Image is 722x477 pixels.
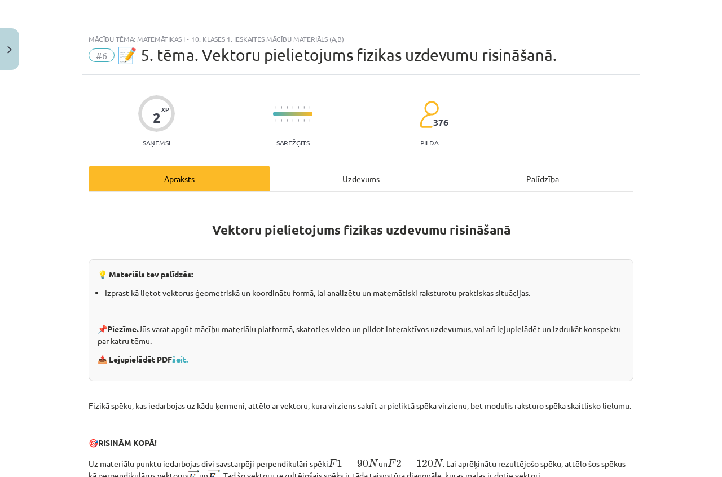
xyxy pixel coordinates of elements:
[161,106,169,112] span: XP
[337,460,342,467] span: 1
[287,106,288,109] img: icon-short-line-57e1e144782c952c97e751825c79c345078a6d821885a25fce030b3d8c18986b.svg
[275,106,276,109] img: icon-short-line-57e1e144782c952c97e751825c79c345078a6d821885a25fce030b3d8c18986b.svg
[98,354,190,364] strong: 📥 Lejupielādēt PDF
[292,119,293,122] img: icon-short-line-57e1e144782c952c97e751825c79c345078a6d821885a25fce030b3d8c18986b.svg
[107,324,138,334] strong: Piezīme.
[303,106,305,109] img: icon-short-line-57e1e144782c952c97e751825c79c345078a6d821885a25fce030b3d8c18986b.svg
[275,119,276,122] img: icon-short-line-57e1e144782c952c97e751825c79c345078a6d821885a25fce030b3d8c18986b.svg
[98,438,157,448] b: RISINĀM KOPĀ!
[270,166,452,191] div: Uzdevums
[433,459,443,467] span: N
[396,460,402,467] span: 2
[419,100,439,129] img: students-c634bb4e5e11cddfef0936a35e636f08e4e9abd3cc4e673bd6f9a4125e45ecb1.svg
[89,400,633,412] p: Fizikā spēku, kas iedarbojas uz kādu ķermeni, attēlo ar vektoru, kura virziens sakrīt ar pieliktā...
[276,139,310,147] p: Sarežģīts
[117,46,557,64] span: 📝 5. tēma. Vektoru pielietojums fizikas uzdevumu risināšanā.
[153,110,161,126] div: 2
[309,119,310,122] img: icon-short-line-57e1e144782c952c97e751825c79c345078a6d821885a25fce030b3d8c18986b.svg
[212,222,510,238] strong: Vektoru pielietojums fizikas uzdevumu risināšanā
[404,462,413,467] span: =
[7,46,12,54] img: icon-close-lesson-0947bae3869378f0d4975bcd49f059093ad1ed9edebbc8119c70593378902aed.svg
[287,119,288,122] img: icon-short-line-57e1e144782c952c97e751825c79c345078a6d821885a25fce030b3d8c18986b.svg
[357,460,368,467] span: 90
[298,106,299,109] img: icon-short-line-57e1e144782c952c97e751825c79c345078a6d821885a25fce030b3d8c18986b.svg
[388,459,396,467] span: F
[309,106,310,109] img: icon-short-line-57e1e144782c952c97e751825c79c345078a6d821885a25fce030b3d8c18986b.svg
[346,462,354,467] span: =
[303,119,305,122] img: icon-short-line-57e1e144782c952c97e751825c79c345078a6d821885a25fce030b3d8c18986b.svg
[89,35,633,43] div: Mācību tēma: Matemātikas i - 10. klases 1. ieskaites mācību materiāls (a,b)
[452,166,633,191] div: Palīdzība
[328,459,337,467] span: F
[416,460,433,467] span: 120
[281,106,282,109] img: icon-short-line-57e1e144782c952c97e751825c79c345078a6d821885a25fce030b3d8c18986b.svg
[433,117,448,127] span: 376
[89,48,115,62] span: #6
[292,106,293,109] img: icon-short-line-57e1e144782c952c97e751825c79c345078a6d821885a25fce030b3d8c18986b.svg
[89,437,633,449] p: 🎯
[89,166,270,191] div: Apraksts
[105,287,624,299] li: Izprast kā lietot vektorus ģeometriskā un koordinātu formā, lai analizētu un matemātiski raksturo...
[281,119,282,122] img: icon-short-line-57e1e144782c952c97e751825c79c345078a6d821885a25fce030b3d8c18986b.svg
[98,269,193,279] strong: 💡 Materiāls tev palīdzēs:
[172,354,188,364] a: šeit.
[368,459,378,467] span: N
[298,119,299,122] img: icon-short-line-57e1e144782c952c97e751825c79c345078a6d821885a25fce030b3d8c18986b.svg
[138,139,175,147] p: Saņemsi
[98,323,624,347] p: 📌 Jūs varat apgūt mācību materiālu platformā, skatoties video un pildot interaktīvos uzdevumus, v...
[420,139,438,147] p: pilda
